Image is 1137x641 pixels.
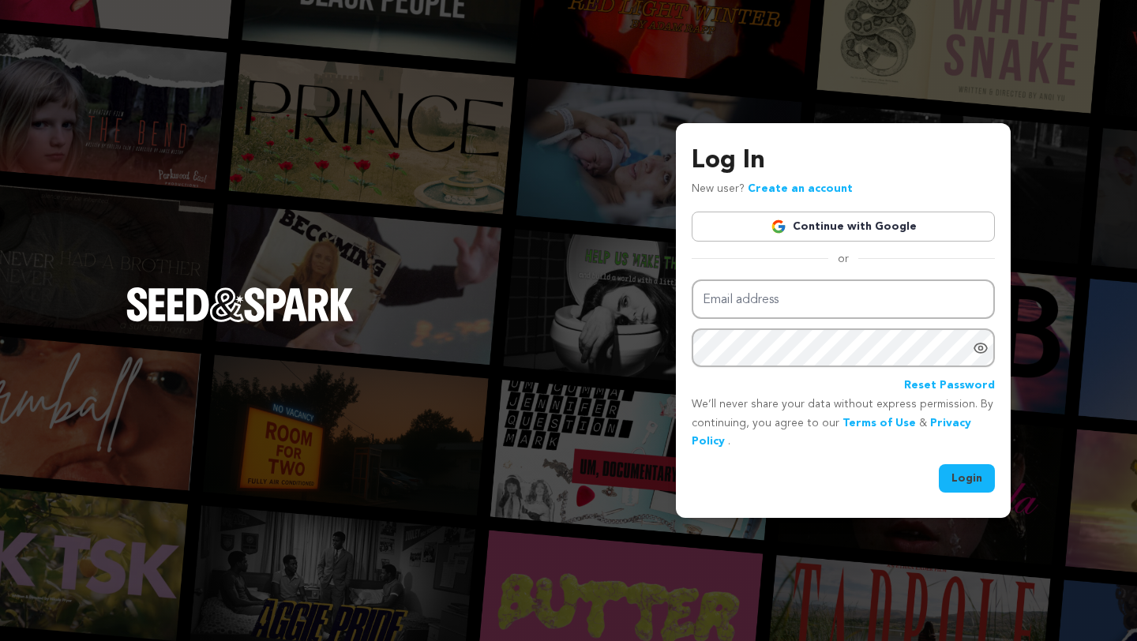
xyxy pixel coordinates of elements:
[692,395,995,452] p: We’ll never share your data without express permission. By continuing, you agree to our & .
[828,251,858,267] span: or
[904,377,995,395] a: Reset Password
[692,212,995,242] a: Continue with Google
[748,183,853,194] a: Create an account
[692,279,995,320] input: Email address
[126,287,354,322] img: Seed&Spark Logo
[692,180,853,199] p: New user?
[842,418,916,429] a: Terms of Use
[939,464,995,493] button: Login
[126,287,354,354] a: Seed&Spark Homepage
[973,340,989,356] a: Show password as plain text. Warning: this will display your password on the screen.
[692,142,995,180] h3: Log In
[771,219,786,234] img: Google logo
